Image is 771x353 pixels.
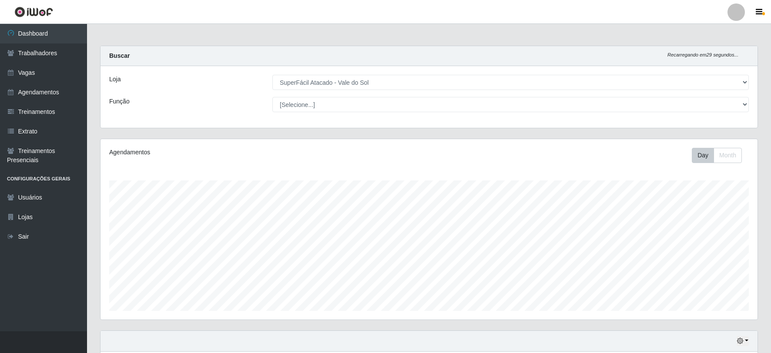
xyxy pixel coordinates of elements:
div: Toolbar with button groups [692,148,749,163]
button: Day [692,148,714,163]
label: Função [109,97,130,106]
img: CoreUI Logo [14,7,53,17]
strong: Buscar [109,52,130,59]
i: Recarregando em 29 segundos... [667,52,738,57]
button: Month [714,148,742,163]
label: Loja [109,75,121,84]
div: Agendamentos [109,148,368,157]
div: First group [692,148,742,163]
